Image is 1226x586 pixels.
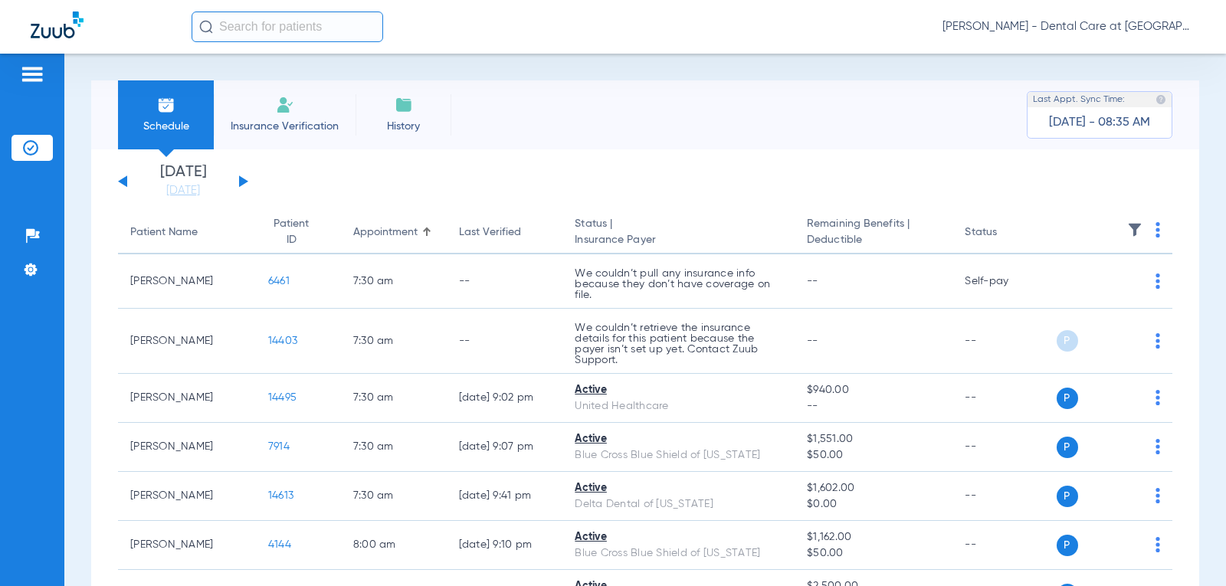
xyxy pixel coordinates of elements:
div: Active [575,431,782,447]
img: Manual Insurance Verification [276,96,294,114]
div: Last Verified [459,224,521,241]
td: [PERSON_NAME] [118,521,256,570]
span: -- [807,276,818,286]
div: Blue Cross Blue Shield of [US_STATE] [575,545,782,561]
span: 14613 [268,490,293,501]
img: History [395,96,413,114]
td: [PERSON_NAME] [118,423,256,472]
div: Patient Name [130,224,198,241]
img: group-dot-blue.svg [1156,222,1160,237]
div: Appointment [353,224,434,241]
td: -- [952,309,1056,374]
span: P [1057,330,1078,352]
span: Insurance Verification [225,119,344,134]
img: Zuub Logo [31,11,84,38]
span: 14403 [268,336,297,346]
img: hamburger-icon [20,65,44,83]
img: filter.svg [1127,222,1142,237]
span: 14495 [268,392,297,403]
div: Delta Dental of [US_STATE] [575,496,782,512]
span: $50.00 [807,545,940,561]
div: Active [575,480,782,496]
span: 7914 [268,441,290,452]
span: Deductible [807,232,940,248]
span: 4144 [268,539,291,550]
span: -- [807,336,818,346]
td: 7:30 AM [341,423,447,472]
td: [PERSON_NAME] [118,254,256,309]
span: -- [807,398,940,414]
th: Remaining Benefits | [795,211,952,254]
span: Schedule [129,119,202,134]
span: $0.00 [807,496,940,512]
div: Appointment [353,224,418,241]
span: [DATE] - 08:35 AM [1049,115,1150,130]
td: -- [447,254,563,309]
img: group-dot-blue.svg [1156,488,1160,503]
img: group-dot-blue.svg [1156,273,1160,289]
td: 7:30 AM [341,374,447,423]
span: $940.00 [807,382,940,398]
img: Schedule [157,96,175,114]
p: We couldn’t retrieve the insurance details for this patient because the payer isn’t set up yet. C... [575,322,782,365]
td: [DATE] 9:07 PM [447,423,563,472]
div: Patient ID [268,216,329,248]
img: last sync help info [1156,94,1166,105]
td: [PERSON_NAME] [118,309,256,374]
img: Search Icon [199,20,213,34]
div: Active [575,382,782,398]
div: Patient Name [130,224,244,241]
div: Patient ID [268,216,315,248]
td: Self-pay [952,254,1056,309]
span: P [1057,388,1078,409]
td: [DATE] 9:02 PM [447,374,563,423]
td: -- [952,423,1056,472]
span: $1,162.00 [807,529,940,545]
td: -- [952,374,1056,423]
span: P [1057,437,1078,458]
td: [DATE] 9:41 PM [447,472,563,521]
td: [PERSON_NAME] [118,374,256,423]
span: $1,551.00 [807,431,940,447]
span: $1,602.00 [807,480,940,496]
li: [DATE] [137,165,229,198]
th: Status | [562,211,795,254]
div: United Healthcare [575,398,782,414]
td: 8:00 AM [341,521,447,570]
span: [PERSON_NAME] - Dental Care at [GEOGRAPHIC_DATA] [942,19,1195,34]
input: Search for patients [192,11,383,42]
th: Status [952,211,1056,254]
td: [DATE] 9:10 PM [447,521,563,570]
div: Blue Cross Blue Shield of [US_STATE] [575,447,782,463]
span: $50.00 [807,447,940,463]
td: 7:30 AM [341,309,447,374]
p: We couldn’t pull any insurance info because they don’t have coverage on file. [575,268,782,300]
span: 6461 [268,276,290,286]
div: Active [575,529,782,545]
td: 7:30 AM [341,254,447,309]
span: Insurance Payer [575,232,782,248]
span: P [1057,535,1078,556]
span: Last Appt. Sync Time: [1033,92,1125,107]
span: History [367,119,440,134]
img: group-dot-blue.svg [1156,333,1160,349]
span: P [1057,486,1078,507]
img: group-dot-blue.svg [1156,390,1160,405]
td: -- [952,472,1056,521]
td: [PERSON_NAME] [118,472,256,521]
img: group-dot-blue.svg [1156,537,1160,552]
a: [DATE] [137,183,229,198]
td: 7:30 AM [341,472,447,521]
div: Last Verified [459,224,551,241]
td: -- [952,521,1056,570]
td: -- [447,309,563,374]
img: group-dot-blue.svg [1156,439,1160,454]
